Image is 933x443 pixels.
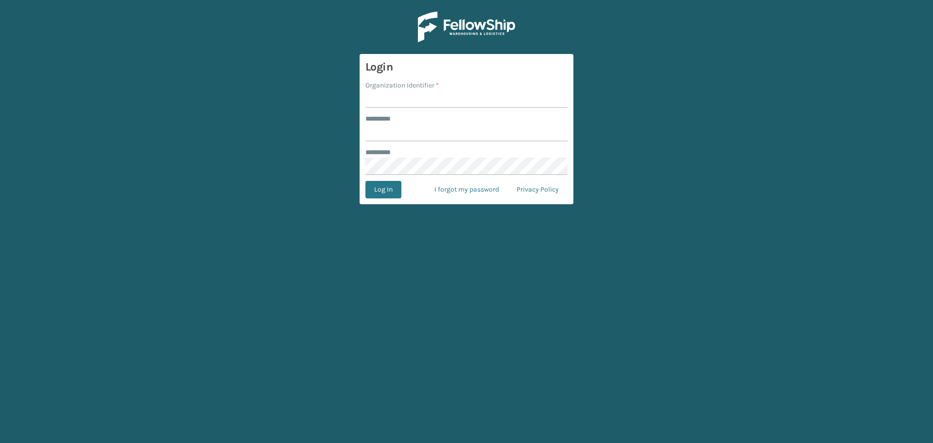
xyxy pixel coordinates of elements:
[365,181,401,198] button: Log In
[508,181,568,198] a: Privacy Policy
[418,12,515,42] img: Logo
[365,60,568,74] h3: Login
[426,181,508,198] a: I forgot my password
[365,80,439,90] label: Organization Identifier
